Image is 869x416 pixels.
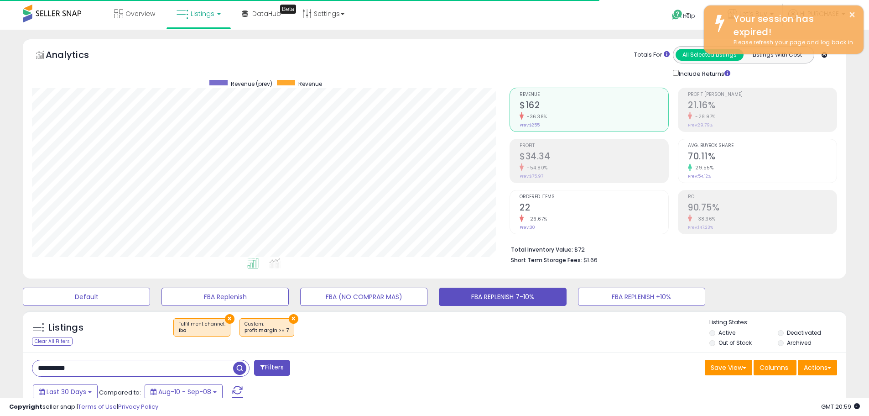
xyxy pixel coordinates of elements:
button: Filters [254,360,290,376]
span: 2025-10-10 20:59 GMT [821,402,860,411]
h2: $162 [520,100,668,112]
small: -36.38% [524,113,547,120]
span: Listings [191,9,214,18]
label: Deactivated [787,329,821,337]
span: Revenue [520,92,668,97]
button: FBA REPLENISH +10% [578,288,705,306]
button: × [225,314,234,324]
h2: 21.16% [688,100,837,112]
label: Active [718,329,735,337]
span: Last 30 Days [47,387,86,396]
strong: Copyright [9,402,42,411]
h2: 90.75% [688,202,837,215]
span: Columns [760,363,788,372]
button: Default [23,288,150,306]
span: Avg. Buybox Share [688,143,837,148]
label: Out of Stock [718,339,752,347]
button: Aug-10 - Sep-08 [145,384,223,400]
span: Custom: [245,321,289,334]
button: All Selected Listings [676,49,744,61]
div: Totals For [634,51,670,59]
button: × [848,9,856,21]
small: -28.97% [692,113,716,120]
a: Help [665,2,713,30]
span: Aug-10 - Sep-08 [158,387,211,396]
small: -54.80% [524,164,548,171]
div: fba [178,327,225,334]
p: Listing States: [709,318,846,327]
small: Prev: $75.97 [520,174,543,179]
small: Prev: 147.23% [688,225,713,230]
i: Get Help [671,9,683,21]
h2: 70.11% [688,151,837,163]
label: Archived [787,339,812,347]
a: Privacy Policy [118,402,158,411]
span: Ordered Items [520,195,668,200]
span: Compared to: [99,388,141,397]
span: Help [683,12,695,20]
div: seller snap | | [9,403,158,411]
small: Prev: $255 [520,122,540,128]
div: profit margin >= 7 [245,327,289,334]
button: Listings With Cost [743,49,811,61]
small: -26.67% [524,216,547,222]
span: Fulfillment channel : [178,321,225,334]
h5: Analytics [46,48,107,63]
button: FBA Replenish [161,288,289,306]
a: Terms of Use [78,402,117,411]
button: Columns [754,360,796,375]
small: Prev: 29.79% [688,122,713,128]
small: -38.36% [692,216,716,222]
span: ROI [688,195,837,200]
b: Total Inventory Value: [511,246,573,253]
h2: 22 [520,202,668,215]
h5: Listings [48,321,83,334]
small: 29.55% [692,164,713,171]
span: Profit [PERSON_NAME] [688,92,837,97]
span: DataHub [252,9,281,18]
b: Short Term Storage Fees: [511,256,582,264]
span: Profit [520,143,668,148]
small: Prev: 30 [520,225,535,230]
li: $72 [511,243,830,254]
small: Prev: 54.12% [688,174,711,179]
button: FBA (NO COMPRAR MAS) [300,288,427,306]
div: Include Returns [666,68,741,79]
div: Please refresh your page and log back in [727,38,857,47]
button: FBA REPLENISH 7-10% [439,288,566,306]
span: Overview [125,9,155,18]
button: Save View [705,360,752,375]
span: Revenue (prev) [231,80,272,88]
button: Last 30 Days [33,384,98,400]
span: Revenue [298,80,322,88]
div: Clear All Filters [32,337,73,346]
div: Your session has expired! [727,12,857,38]
button: × [289,314,298,324]
span: $1.66 [583,256,598,264]
button: Actions [798,360,837,375]
div: Tooltip anchor [280,5,296,14]
h2: $34.34 [520,151,668,163]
